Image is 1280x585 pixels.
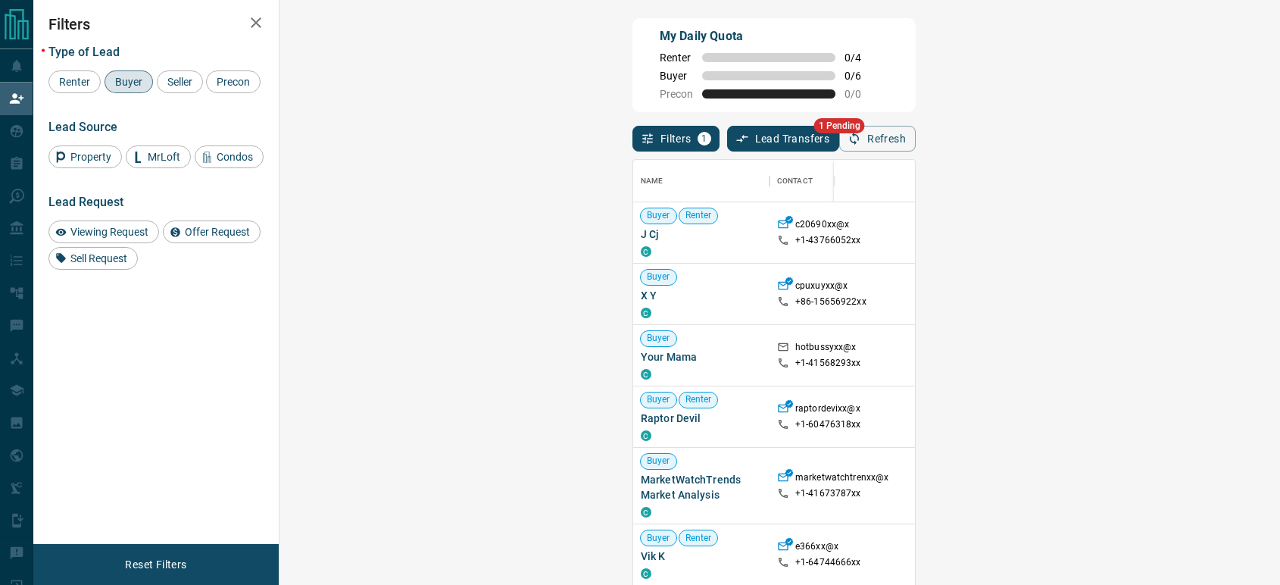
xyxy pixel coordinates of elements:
[65,226,154,238] span: Viewing Request
[660,88,693,100] span: Precon
[641,160,663,202] div: Name
[48,70,101,93] div: Renter
[632,126,720,152] button: Filters1
[660,70,693,82] span: Buyer
[105,70,153,93] div: Buyer
[795,357,861,370] p: +1- 41568293xx
[211,76,255,88] span: Precon
[48,221,159,243] div: Viewing Request
[641,271,676,283] span: Buyer
[48,145,122,168] div: Property
[180,226,255,238] span: Offer Request
[679,532,718,545] span: Renter
[142,151,186,163] span: MrLoft
[206,70,261,93] div: Precon
[660,27,878,45] p: My Daily Quota
[641,549,762,564] span: Vik K
[211,151,258,163] span: Condos
[54,76,95,88] span: Renter
[633,160,770,202] div: Name
[844,52,878,64] span: 0 / 4
[195,145,264,168] div: Condos
[641,472,762,502] span: MarketWatchTrends Market Analysis
[777,160,813,202] div: Contact
[814,118,865,133] span: 1 Pending
[641,568,651,579] div: condos.ca
[844,70,878,82] span: 0 / 6
[641,227,762,242] span: J Cj
[795,296,866,308] p: +86- 15656922xx
[795,556,861,569] p: +1- 64744666xx
[163,221,261,243] div: Offer Request
[115,552,196,577] button: Reset Filters
[660,52,693,64] span: Renter
[844,88,878,100] span: 0 / 0
[795,402,860,418] p: raptordevixx@x
[795,540,838,556] p: e366xx@x
[162,76,198,88] span: Seller
[795,234,861,247] p: +1- 43766052xx
[65,151,117,163] span: Property
[110,76,148,88] span: Buyer
[48,45,120,59] span: Type of Lead
[48,15,264,33] h2: Filters
[641,507,651,518] div: condos.ca
[795,418,861,431] p: +1- 60476318xx
[641,393,676,406] span: Buyer
[641,246,651,257] div: condos.ca
[641,430,651,441] div: condos.ca
[48,247,138,270] div: Sell Request
[48,120,117,134] span: Lead Source
[641,288,762,303] span: X Y
[126,145,191,168] div: MrLoft
[48,195,123,209] span: Lead Request
[641,349,762,364] span: Your Mama
[641,455,676,468] span: Buyer
[795,341,857,357] p: hotbussyxx@x
[795,487,861,500] p: +1- 41673787xx
[641,209,676,222] span: Buyer
[770,160,891,202] div: Contact
[641,411,762,426] span: Raptor Devil
[795,471,888,487] p: marketwatchtrenxx@x
[641,369,651,380] div: condos.ca
[727,126,840,152] button: Lead Transfers
[699,133,710,144] span: 1
[679,209,718,222] span: Renter
[795,218,849,234] p: c20690xx@x
[157,70,203,93] div: Seller
[641,332,676,345] span: Buyer
[795,280,848,296] p: cpuxuyxx@x
[679,393,718,406] span: Renter
[839,126,916,152] button: Refresh
[65,252,133,264] span: Sell Request
[641,532,676,545] span: Buyer
[641,308,651,318] div: condos.ca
